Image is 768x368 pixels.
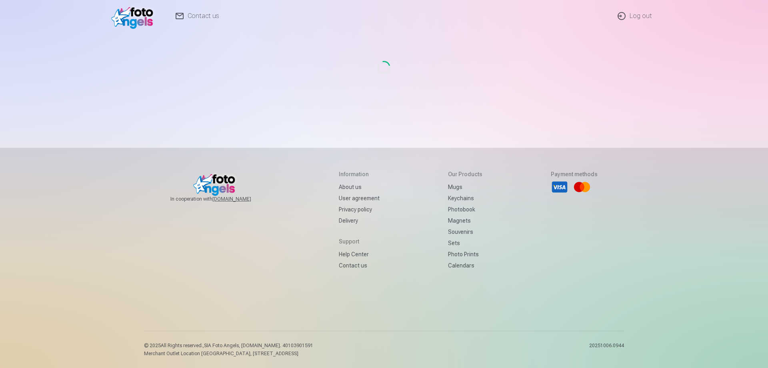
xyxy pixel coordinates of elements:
[339,193,380,204] a: User agreement
[339,249,380,260] a: Help Center
[170,196,270,202] span: In cooperation with
[204,343,313,348] span: SIA Foto Angels, [DOMAIN_NAME]. 40103901591
[448,193,482,204] a: Keychains
[339,215,380,226] a: Delivery
[589,342,624,357] p: 20251006.0944
[144,350,313,357] p: Merchant Outlet Location [GEOGRAPHIC_DATA], [STREET_ADDRESS]
[212,196,270,202] a: [DOMAIN_NAME]
[448,204,482,215] a: Photobook
[144,342,313,349] p: © 2025 All Rights reserved. ,
[448,215,482,226] a: Magnets
[339,170,380,178] h5: Information
[448,181,482,193] a: Mugs
[448,249,482,260] a: Photo prints
[448,226,482,237] a: Souvenirs
[573,178,591,196] li: Mastercard
[551,170,598,178] h5: Payment methods
[111,3,157,29] img: /fa1
[339,181,380,193] a: About us
[339,260,380,271] a: Contact us
[551,178,568,196] li: Visa
[448,170,482,178] h5: Our products
[448,260,482,271] a: Calendars
[448,237,482,249] a: Sets
[339,237,380,245] h5: Support
[339,204,380,215] a: Privacy policy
